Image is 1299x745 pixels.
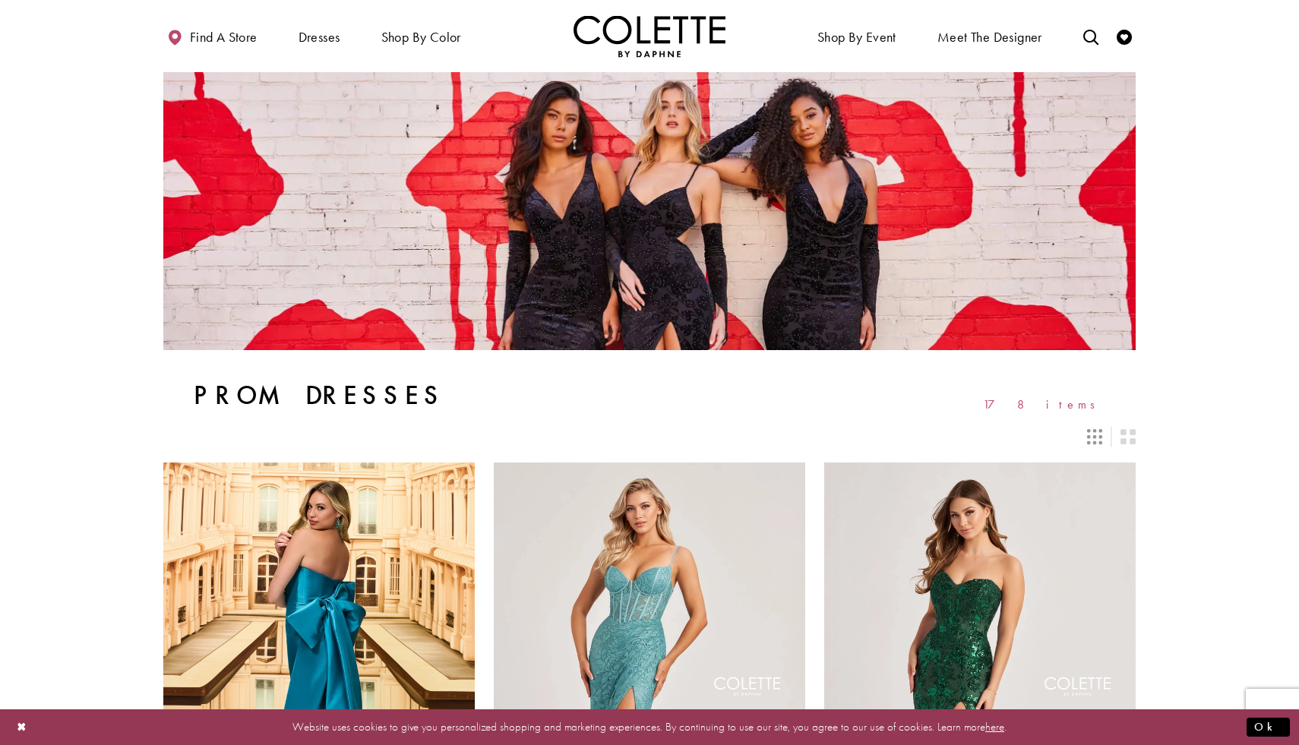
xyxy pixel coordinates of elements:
[574,15,725,57] img: Colette by Daphne
[934,15,1046,57] a: Meet the designer
[817,30,896,45] span: Shop By Event
[194,380,445,411] h1: Prom Dresses
[814,15,900,57] span: Shop By Event
[574,15,725,57] a: Visit Home Page
[1079,15,1102,57] a: Toggle search
[9,714,35,740] button: Close Dialog
[985,719,1004,734] a: here
[163,15,261,57] a: Find a store
[983,398,1105,411] span: 178 items
[378,15,465,57] span: Shop by color
[299,30,340,45] span: Dresses
[1247,718,1290,737] button: Submit Dialog
[295,15,344,57] span: Dresses
[1087,429,1102,444] span: Switch layout to 3 columns
[154,420,1145,453] div: Layout Controls
[109,717,1190,737] p: Website uses cookies to give you personalized shopping and marketing experiences. By continuing t...
[1120,429,1136,444] span: Switch layout to 2 columns
[937,30,1042,45] span: Meet the designer
[381,30,461,45] span: Shop by color
[190,30,258,45] span: Find a store
[1113,15,1136,57] a: Check Wishlist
